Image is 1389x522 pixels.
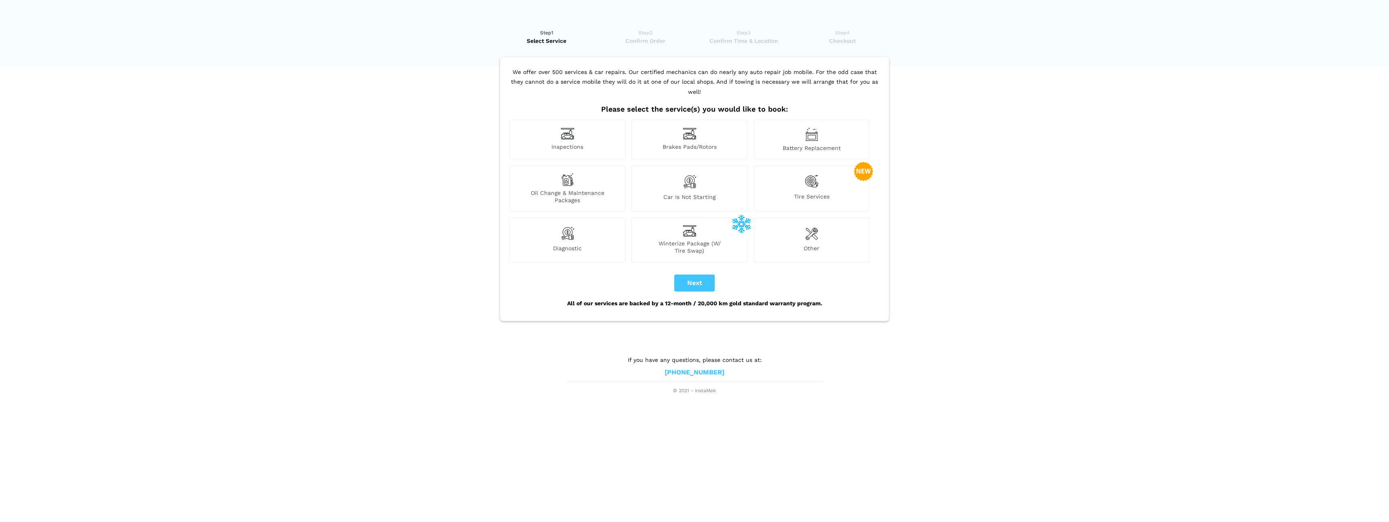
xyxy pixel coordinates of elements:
span: Car is not starting [632,193,747,204]
img: new-badge-2-48.png [854,162,873,181]
span: Oil Change & Maintenance Packages [510,189,625,204]
a: Step1 [500,29,593,45]
span: Confirm Time & Location [697,37,790,45]
p: If you have any questions, please contact us at: [567,355,822,364]
button: Next [674,275,715,292]
span: © 2021 - instaMek [567,388,822,394]
img: winterize-icon_1.png [732,214,751,233]
a: Step3 [697,29,790,45]
span: Other [754,245,869,254]
a: Step4 [796,29,889,45]
span: Diagnostic [510,245,625,254]
h2: Please select the service(s) you would like to book: [507,105,882,114]
span: Winterize Package (W/ Tire Swap) [632,240,747,254]
span: Brakes Pads/Rotors [632,143,747,152]
p: We offer over 500 services & car repairs. Our certified mechanics can do nearly any auto repair j... [507,67,882,105]
a: [PHONE_NUMBER] [665,368,724,377]
div: All of our services are backed by a 12-month / 20,000 km gold standard warranty program. [507,292,882,315]
span: Inspections [510,143,625,152]
span: Tire Services [754,193,869,204]
span: Battery Replacement [754,144,869,152]
a: Step2 [599,29,692,45]
span: Confirm Order [599,37,692,45]
span: Select Service [500,37,593,45]
span: Checkout [796,37,889,45]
